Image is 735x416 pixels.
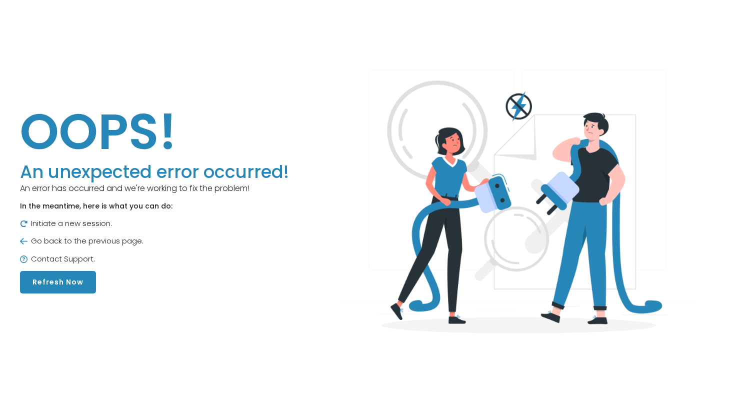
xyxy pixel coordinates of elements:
button: Refresh Now [20,271,96,293]
p: An error has occurred and we're working to fix the problem! [20,182,289,194]
p: Go back to the previous page. [20,235,289,247]
p: Initiate a new session. [20,218,289,229]
p: In the meantime, here is what you can do: [20,201,289,211]
p: Contact Support. [20,253,289,265]
h1: OOPS! [20,101,289,161]
h3: An unexpected error occurred! [20,161,289,182]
